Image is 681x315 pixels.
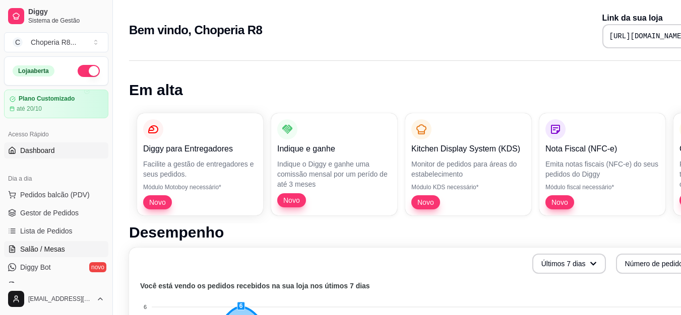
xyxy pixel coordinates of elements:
button: Nota Fiscal (NFC-e)Emita notas fiscais (NFC-e) do seus pedidos do DiggyMódulo fiscal necessário*Novo [539,113,665,215]
a: KDS [4,277,108,293]
div: Choperia R8 ... [31,37,76,47]
p: Módulo fiscal necessário* [545,183,659,191]
tspan: 6 [144,304,147,310]
div: Loja aberta [13,65,54,76]
p: Módulo KDS necessário* [411,183,525,191]
div: Acesso Rápido [4,126,108,142]
button: Kitchen Display System (KDS)Monitor de pedidos para áreas do estabelecimentoMódulo KDS necessário... [405,113,531,215]
p: Indique e ganhe [277,143,391,155]
span: Salão / Mesas [20,244,65,254]
p: Emita notas fiscais (NFC-e) do seus pedidos do Diggy [545,159,659,179]
span: Pedidos balcão (PDV) [20,190,90,200]
span: [EMAIL_ADDRESS][DOMAIN_NAME] [28,295,92,303]
p: Nota Fiscal (NFC-e) [545,143,659,155]
a: DiggySistema de Gestão [4,4,108,28]
article: até 20/10 [17,105,42,113]
h2: Bem vindo, Choperia R8 [129,22,262,38]
span: Novo [413,197,438,207]
span: Diggy [28,8,104,17]
button: Pedidos balcão (PDV) [4,187,108,203]
span: Sistema de Gestão [28,17,104,25]
span: Lista de Pedidos [20,226,73,236]
a: Salão / Mesas [4,241,108,257]
article: Plano Customizado [19,95,75,103]
p: Facilite a gestão de entregadores e seus pedidos. [143,159,257,179]
span: Dashboard [20,145,55,155]
div: Dia a dia [4,171,108,187]
text: Você está vendo os pedidos recebidos na sua loja nos útimos 7 dias [140,282,370,290]
span: KDS [20,280,35,290]
p: Diggy para Entregadores [143,143,257,155]
a: Diggy Botnovo [4,259,108,275]
button: [EMAIL_ADDRESS][DOMAIN_NAME] [4,287,108,311]
button: Últimos 7 dias [532,254,606,274]
p: Monitor de pedidos para áreas do estabelecimento [411,159,525,179]
p: Módulo Motoboy necessário* [143,183,257,191]
button: Alterar Status [78,65,100,77]
a: Dashboard [4,142,108,159]
span: Gestor de Pedidos [20,208,79,218]
span: C [13,37,23,47]
span: Novo [279,195,304,205]
p: Indique o Diggy e ganhe uma comissão mensal por um perído de até 3 meses [277,159,391,189]
a: Plano Customizadoaté 20/10 [4,90,108,118]
button: Select a team [4,32,108,52]
span: Novo [547,197,572,207]
a: Lista de Pedidos [4,223,108,239]
button: Diggy para EntregadoresFacilite a gestão de entregadores e seus pedidos.Módulo Motoboy necessário... [137,113,263,215]
a: Gestor de Pedidos [4,205,108,221]
span: Novo [145,197,170,207]
button: Indique e ganheIndique o Diggy e ganhe uma comissão mensal por um perído de até 3 mesesNovo [271,113,397,215]
span: Diggy Bot [20,262,51,272]
p: Kitchen Display System (KDS) [411,143,525,155]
